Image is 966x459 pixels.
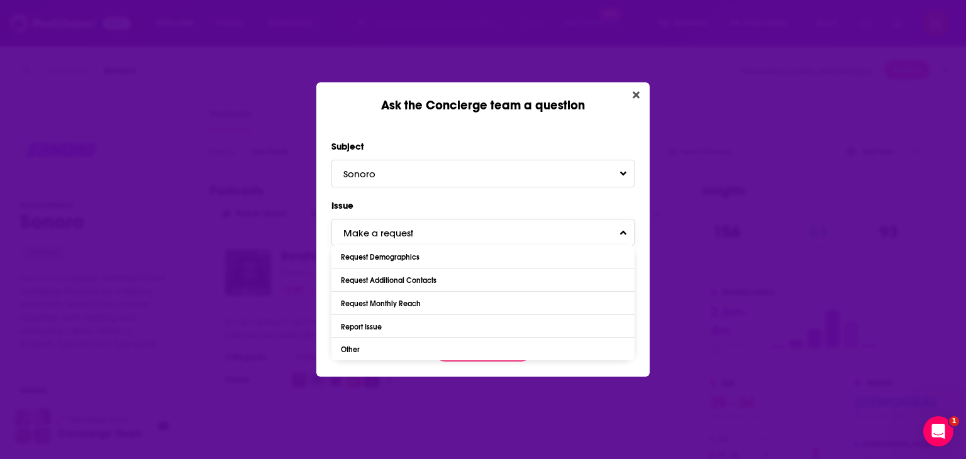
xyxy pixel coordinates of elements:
div: Report Issue [341,323,385,331]
iframe: Intercom live chat [923,416,953,446]
span: 1 [949,416,959,426]
button: SonoroToggle Pronoun Dropdown [331,160,635,187]
span: Sonoro [343,168,401,180]
button: Close [628,87,645,103]
button: Make a requestToggle Pronoun Dropdown [331,219,635,246]
div: Ask the Concierge team a question [316,82,650,113]
label: Issue [331,197,635,214]
label: Subject [331,138,635,155]
div: Request Additional Contacts [341,276,440,285]
div: Request Monthly Reach [341,299,424,308]
div: Other [341,345,363,354]
div: Request Demographics [341,253,423,262]
span: Make a request [343,227,438,239]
